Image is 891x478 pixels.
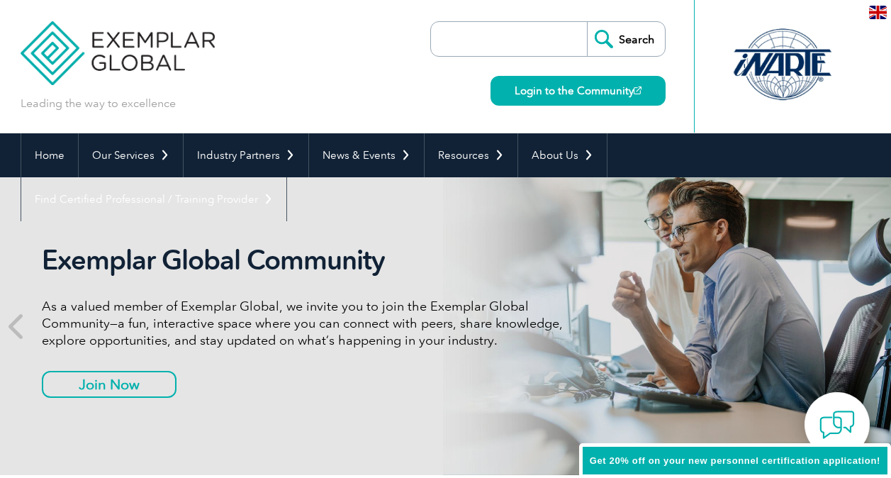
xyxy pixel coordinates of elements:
span: Get 20% off on your new personnel certification application! [590,455,880,466]
h2: Exemplar Global Community [42,244,573,277]
a: Join Now [42,371,176,398]
img: contact-chat.png [819,407,855,443]
a: Resources [425,133,517,177]
a: Login to the Community [491,76,666,106]
a: About Us [518,133,607,177]
p: Leading the way to excellence [21,96,176,111]
a: News & Events [309,133,424,177]
a: Find Certified Professional / Training Provider [21,177,286,221]
input: Search [587,22,665,56]
img: en [869,6,887,19]
a: Industry Partners [184,133,308,177]
p: As a valued member of Exemplar Global, we invite you to join the Exemplar Global Community—a fun,... [42,298,573,349]
a: Our Services [79,133,183,177]
img: open_square.png [634,87,641,94]
a: Home [21,133,78,177]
